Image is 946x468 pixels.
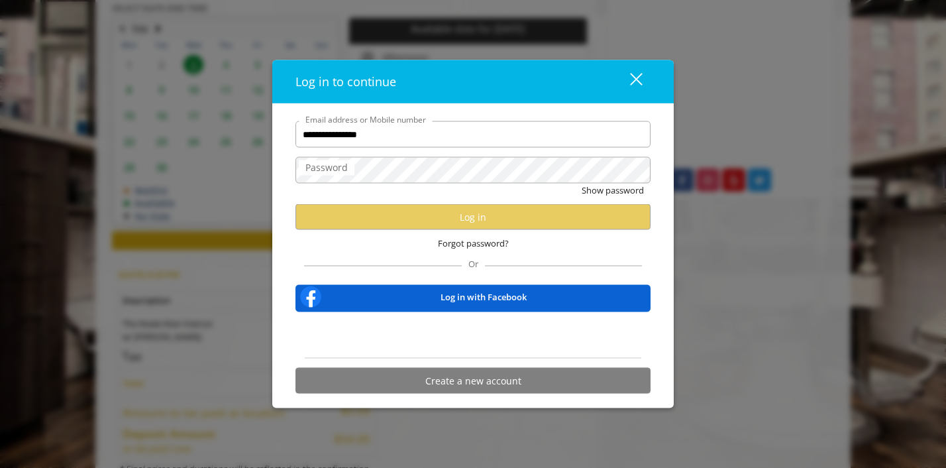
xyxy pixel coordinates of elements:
img: facebook-logo [297,284,324,310]
button: close dialog [605,68,651,95]
label: Email address or Mobile number [299,113,433,126]
input: Password [295,157,651,184]
span: Forgot password? [438,237,509,251]
button: Create a new account [295,368,651,394]
span: Or [462,258,485,270]
button: Log in [295,204,651,230]
b: Log in with Facebook [441,290,527,304]
iframe: Sign in with Google Button [400,321,546,350]
label: Password [299,160,354,175]
span: Log in to continue [295,74,396,89]
button: Show password [582,184,644,198]
div: close dialog [615,72,641,91]
input: Email address or Mobile number [295,121,651,148]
